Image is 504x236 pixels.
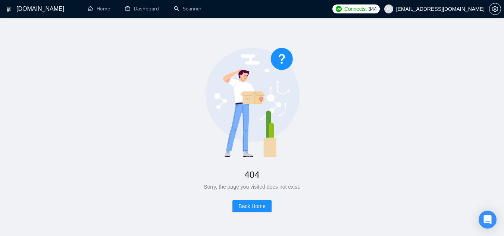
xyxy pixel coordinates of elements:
[368,5,376,13] span: 344
[24,167,480,183] div: 404
[174,6,201,12] a: searchScanner
[386,6,391,12] span: user
[125,6,159,12] a: dashboardDashboard
[489,6,501,12] a: setting
[88,6,110,12] a: homeHome
[344,5,367,13] span: Connects:
[489,3,501,15] button: setting
[24,183,480,191] div: Sorry, the page you visited does not exist.
[232,200,271,212] button: Back Home
[336,6,342,12] img: upwork-logo.png
[238,202,265,210] span: Back Home
[6,3,12,15] img: logo
[479,211,497,229] div: Open Intercom Messenger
